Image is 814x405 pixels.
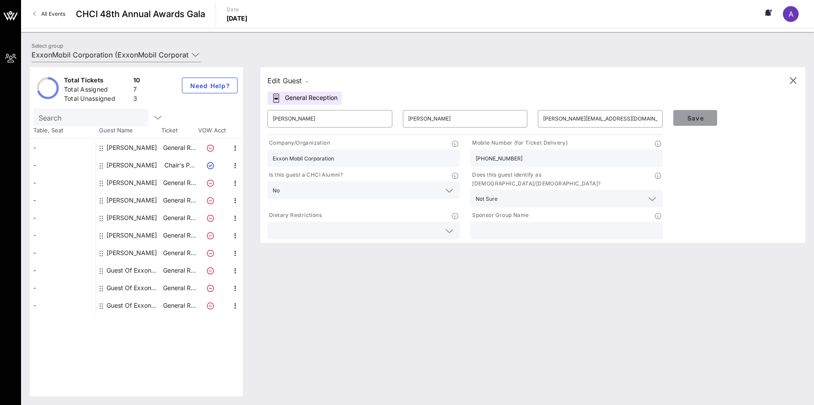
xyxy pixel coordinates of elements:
div: No [267,181,460,199]
div: Guest Of ExxonMobil Corporation [107,279,162,297]
p: Is this guest a CHCI Alumni? [267,171,343,180]
div: General Reception [267,92,342,105]
span: - [306,78,308,85]
span: VOW Acct [196,126,227,135]
div: Total Tickets [64,76,130,87]
p: Chair's P… [162,156,197,174]
div: No [273,188,280,194]
div: Guest Of ExxonMobil Corporation [107,262,162,279]
span: All Events [41,11,65,17]
span: Ticket [161,126,196,135]
div: A [783,6,799,22]
div: Gaby Boles [107,209,157,227]
p: General R… [162,279,197,297]
div: - [30,156,96,174]
p: General R… [162,174,197,192]
span: CHCI 48th Annual Awards Gala [76,7,205,21]
div: David Sistiva [107,174,157,192]
p: Date [227,5,248,14]
p: General R… [162,297,197,314]
p: General R… [162,139,197,156]
p: General R… [162,262,197,279]
div: Alex Calabro [107,156,157,174]
label: Select group [32,43,63,49]
input: First Name* [273,112,387,126]
div: Edit Guest [267,75,308,87]
input: Email* [543,112,658,126]
div: Guest Of ExxonMobil Corporation [107,297,162,314]
div: Terry Boles [107,244,157,262]
div: - [30,174,96,192]
button: Save [673,110,717,126]
p: Does this guest identify as [DEMOGRAPHIC_DATA]/[DEMOGRAPHIC_DATA]? [470,171,655,188]
p: Sponsor Group Name [470,211,529,220]
div: Diana Yetman [107,192,157,209]
div: - [30,139,96,156]
div: Samuel Ortiz [107,227,157,244]
input: Last Name* [408,112,523,126]
div: - [30,279,96,297]
span: A [789,10,793,18]
div: - [30,192,96,209]
div: - [30,209,96,227]
div: - [30,262,96,279]
p: [DATE] [227,14,248,23]
div: 3 [133,94,140,105]
p: Dietary Restrictions [267,211,322,220]
p: Company/Organization [267,139,330,148]
span: Need Help? [189,82,230,89]
p: General R… [162,244,197,262]
button: Need Help? [182,78,238,93]
p: General R… [162,192,197,209]
div: Not Sure [476,196,498,202]
div: Total Assigned [64,85,130,96]
a: All Events [28,7,71,21]
div: 7 [133,85,140,96]
div: - [30,227,96,244]
div: Total Unassigned [64,94,130,105]
p: General R… [162,209,197,227]
p: Mobile Number (for Ticket Delivery) [470,139,568,148]
div: Not Sure [470,190,663,207]
span: Guest Name [96,126,161,135]
p: General R… [162,227,197,244]
div: Alejandro Colantuono [107,139,157,156]
div: 10 [133,76,140,87]
span: Save [680,114,710,122]
div: - [30,297,96,314]
div: - [30,244,96,262]
span: Table, Seat [30,126,96,135]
